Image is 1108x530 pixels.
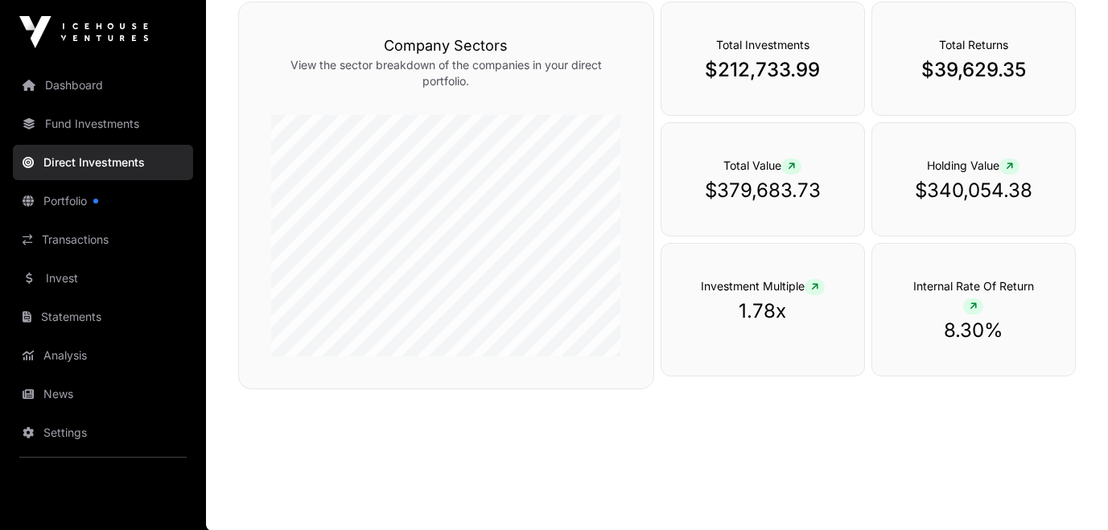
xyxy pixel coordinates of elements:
p: $212,733.99 [694,57,832,83]
iframe: Chat Widget [1028,453,1108,530]
span: Investment Multiple [701,279,825,293]
a: Settings [13,415,193,450]
p: $379,683.73 [694,178,832,203]
img: Icehouse Ventures Logo [19,16,148,48]
p: 1.78x [694,298,832,324]
span: Holding Value [927,158,1019,172]
a: Direct Investments [13,145,193,180]
a: Invest [13,261,193,296]
p: $340,054.38 [904,178,1043,203]
h3: Company Sectors [271,35,621,57]
a: Statements [13,299,193,335]
p: View the sector breakdown of the companies in your direct portfolio. [271,57,621,89]
a: Fund Investments [13,106,193,142]
a: Transactions [13,222,193,257]
span: Total Investments [716,38,809,51]
span: Total Returns [939,38,1008,51]
a: Dashboard [13,68,193,103]
span: Total Value [723,158,801,172]
a: Portfolio [13,183,193,219]
a: Analysis [13,338,193,373]
span: Internal Rate Of Return [913,279,1034,312]
a: News [13,376,193,412]
p: $39,629.35 [904,57,1043,83]
p: 8.30% [904,318,1043,343]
